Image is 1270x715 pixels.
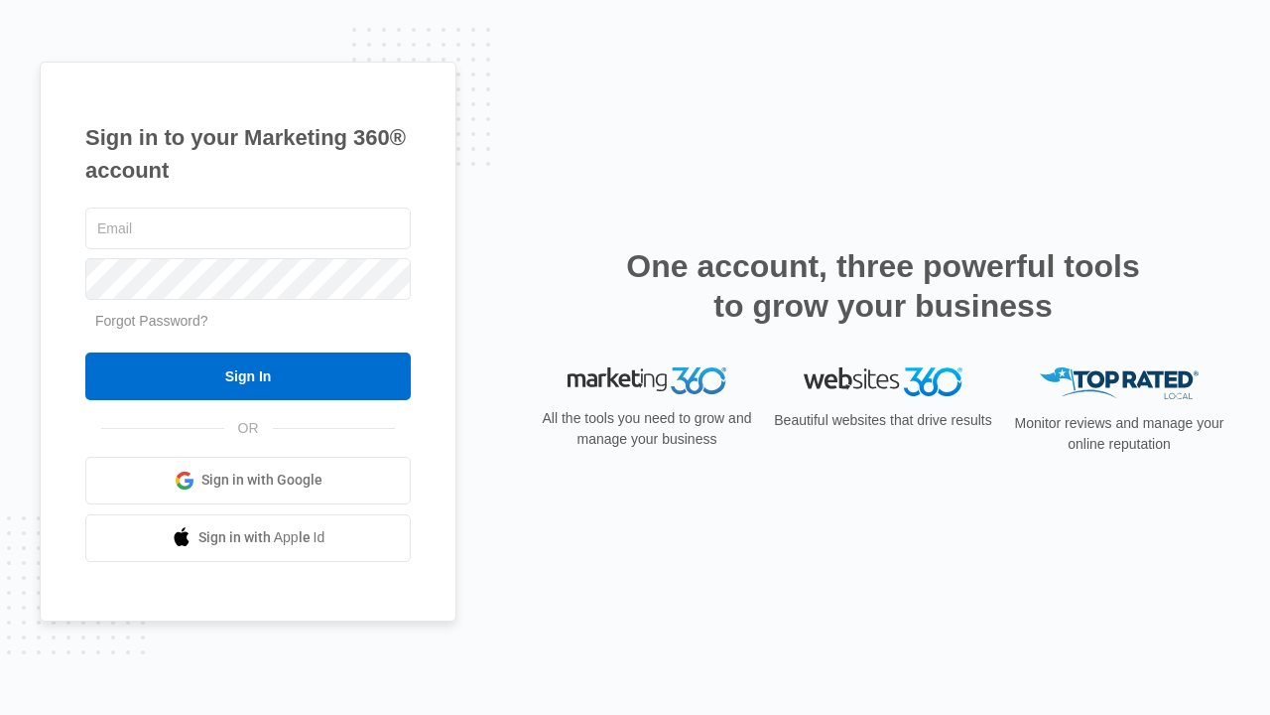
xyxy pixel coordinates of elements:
[95,313,208,329] a: Forgot Password?
[85,514,411,562] a: Sign in with Apple Id
[198,527,325,548] span: Sign in with Apple Id
[85,353,411,400] input: Sign In
[85,208,411,249] input: Email
[1040,367,1199,400] img: Top Rated Local
[201,470,322,491] span: Sign in with Google
[568,367,726,395] img: Marketing 360
[804,367,962,396] img: Websites 360
[224,418,273,439] span: OR
[85,457,411,504] a: Sign in with Google
[620,246,1146,326] h2: One account, three powerful tools to grow your business
[536,408,758,450] p: All the tools you need to grow and manage your business
[85,121,411,187] h1: Sign in to your Marketing 360® account
[1008,413,1230,455] p: Monitor reviews and manage your online reputation
[772,410,994,431] p: Beautiful websites that drive results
